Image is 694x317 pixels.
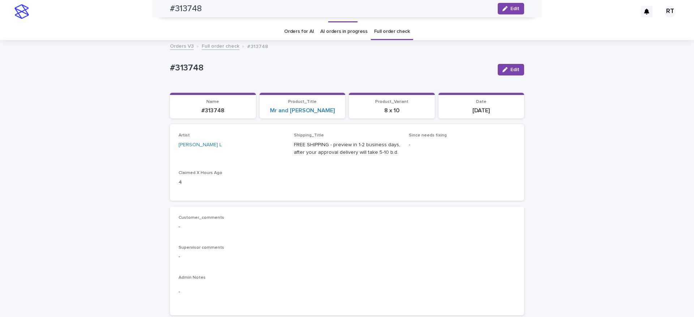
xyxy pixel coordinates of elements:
[179,246,224,250] span: Supervisor comments
[247,42,268,50] p: #313748
[206,100,219,104] span: Name
[510,67,519,72] span: Edit
[375,100,408,104] span: Product_Variant
[320,23,368,40] a: AI orders in progress
[284,23,314,40] a: Orders for AI
[170,63,492,73] p: #313748
[170,42,194,50] a: Orders V3
[179,288,515,296] p: -
[179,275,206,280] span: Admin Notes
[179,179,285,186] p: 4
[353,107,430,114] p: 8 x 10
[294,141,400,156] p: FREE SHIPPING - preview in 1-2 business days, after your approval delivery will take 5-10 b.d.
[409,141,515,149] p: -
[443,107,520,114] p: [DATE]
[498,64,524,75] button: Edit
[288,100,317,104] span: Product_Title
[270,107,335,114] a: Mr and [PERSON_NAME]
[179,133,190,138] span: Artist
[202,42,239,50] a: Full order check
[179,216,224,220] span: Customer_comments
[179,141,222,149] a: [PERSON_NAME] L
[179,171,222,175] span: Claimed X Hours Ago
[174,107,252,114] p: #313748
[664,6,676,17] div: RT
[294,133,324,138] span: Shipping_Title
[179,253,515,261] p: -
[374,23,410,40] a: Full order check
[476,100,487,104] span: Date
[14,4,29,19] img: stacker-logo-s-only.png
[179,223,515,231] p: -
[409,133,447,138] span: Since needs fixing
